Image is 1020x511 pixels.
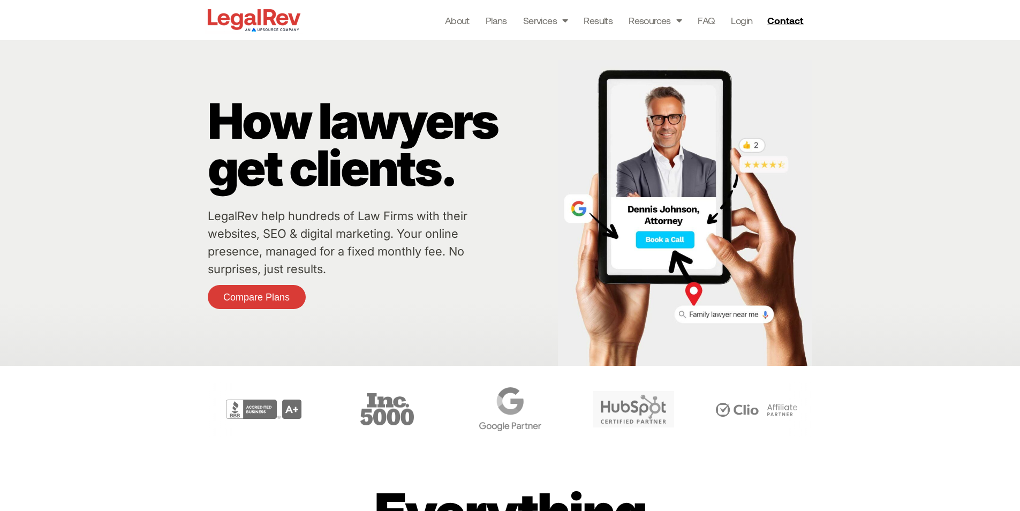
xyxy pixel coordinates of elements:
div: 3 / 6 [328,382,446,437]
a: Services [523,13,568,28]
a: Login [731,13,752,28]
div: Carousel [205,382,815,437]
a: Resources [629,13,682,28]
a: LegalRev help hundreds of Law Firms with their websites, SEO & digital marketing. Your online pre... [208,209,467,276]
div: 5 / 6 [575,382,692,437]
div: 4 / 6 [451,382,569,437]
a: About [445,13,470,28]
div: 6 / 6 [698,382,815,437]
a: Results [584,13,613,28]
span: Contact [767,16,803,25]
p: How lawyers get clients. [208,97,553,192]
nav: Menu [445,13,753,28]
a: FAQ [698,13,715,28]
a: Compare Plans [208,285,306,309]
span: Compare Plans [223,292,290,302]
div: 2 / 6 [205,382,323,437]
a: Plans [486,13,507,28]
a: Contact [763,12,810,29]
